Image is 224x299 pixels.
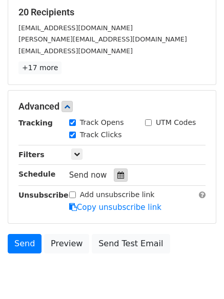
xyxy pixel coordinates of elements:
[18,47,133,55] small: [EMAIL_ADDRESS][DOMAIN_NAME]
[18,101,206,112] h5: Advanced
[80,189,155,200] label: Add unsubscribe link
[18,191,69,199] strong: Unsubscribe
[18,24,133,32] small: [EMAIL_ADDRESS][DOMAIN_NAME]
[18,151,45,159] strong: Filters
[69,170,107,180] span: Send now
[8,234,42,253] a: Send
[173,250,224,299] iframe: Chat Widget
[44,234,89,253] a: Preview
[18,170,55,178] strong: Schedule
[69,203,161,212] a: Copy unsubscribe link
[18,7,206,18] h5: 20 Recipients
[80,117,124,128] label: Track Opens
[18,119,53,127] strong: Tracking
[92,234,170,253] a: Send Test Email
[18,35,187,43] small: [PERSON_NAME][EMAIL_ADDRESS][DOMAIN_NAME]
[156,117,196,128] label: UTM Codes
[18,61,62,74] a: +17 more
[80,130,122,140] label: Track Clicks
